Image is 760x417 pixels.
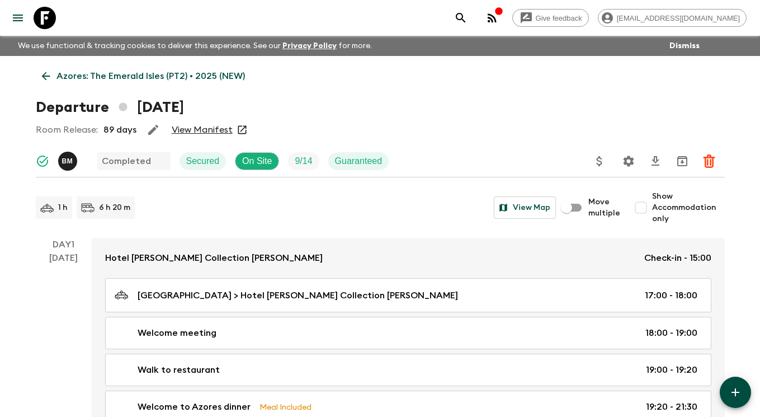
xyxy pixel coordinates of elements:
svg: Synced Successfully [36,154,49,168]
a: [GEOGRAPHIC_DATA] > Hotel [PERSON_NAME] Collection [PERSON_NAME]17:00 - 18:00 [105,278,711,312]
p: 19:20 - 21:30 [646,400,697,414]
button: View Map [494,196,556,219]
p: Welcome meeting [138,326,216,340]
p: 6 h 20 m [99,202,130,213]
button: Dismiss [667,38,702,54]
div: On Site [235,152,279,170]
p: 19:00 - 19:20 [646,363,697,377]
div: Trip Fill [288,152,319,170]
span: Show Accommodation only [652,191,725,224]
span: Move multiple [588,196,621,219]
div: [EMAIL_ADDRESS][DOMAIN_NAME] [598,9,747,27]
p: Guaranteed [335,154,383,168]
a: View Manifest [172,124,233,135]
p: 18:00 - 19:00 [645,326,697,340]
button: Download CSV [644,150,667,172]
p: We use functional & tracking cookies to deliver this experience. See our for more. [13,36,376,56]
p: Welcome to Azores dinner [138,400,251,414]
a: Azores: The Emerald Isles (PT2) • 2025 (NEW) [36,65,251,87]
p: Completed [102,154,151,168]
p: Day 1 [36,238,92,251]
a: Hotel [PERSON_NAME] Collection [PERSON_NAME]Check-in - 15:00 [92,238,725,278]
p: Room Release: [36,123,98,137]
p: 17:00 - 18:00 [645,289,697,302]
p: Secured [186,154,220,168]
p: On Site [242,154,272,168]
p: [GEOGRAPHIC_DATA] > Hotel [PERSON_NAME] Collection [PERSON_NAME] [138,289,458,302]
p: 9 / 14 [295,154,312,168]
p: Walk to restaurant [138,363,220,377]
p: Meal Included [259,401,311,413]
p: Azores: The Emerald Isles (PT2) • 2025 (NEW) [56,69,245,83]
a: Give feedback [512,9,589,27]
p: 89 days [103,123,136,137]
button: Update Price, Early Bird Discount and Costs [588,150,611,172]
a: Walk to restaurant19:00 - 19:20 [105,354,711,386]
span: Give feedback [530,14,588,22]
a: Welcome meeting18:00 - 19:00 [105,317,711,349]
button: Delete [698,150,720,172]
p: 1 h [58,202,68,213]
span: [EMAIL_ADDRESS][DOMAIN_NAME] [611,14,746,22]
button: Archive (Completed, Cancelled or Unsynced Departures only) [671,150,693,172]
button: menu [7,7,29,29]
p: Hotel [PERSON_NAME] Collection [PERSON_NAME] [105,251,323,265]
p: Check-in - 15:00 [644,251,711,265]
span: Bruno Melo [58,155,79,164]
button: search adventures [450,7,472,29]
a: Privacy Policy [282,42,337,50]
button: Settings [617,150,640,172]
div: Secured [180,152,226,170]
h1: Departure [DATE] [36,96,184,119]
